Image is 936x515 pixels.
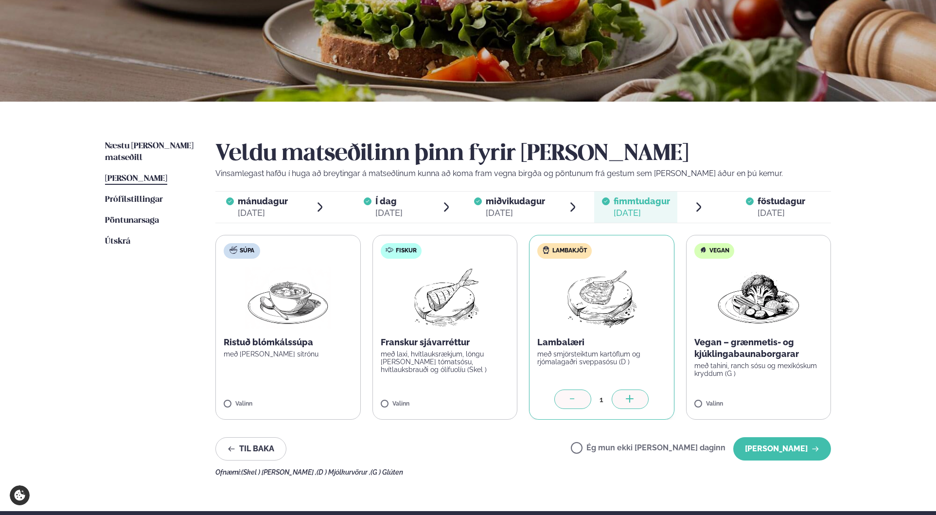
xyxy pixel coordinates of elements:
[542,246,550,254] img: Lamb.svg
[614,196,670,206] span: fimmtudagur
[105,194,163,206] a: Prófílstillingar
[240,247,254,255] span: Súpa
[224,337,353,348] p: Ristuð blómkálssúpa
[591,394,612,405] div: 1
[105,142,194,162] span: Næstu [PERSON_NAME] matseðill
[486,207,545,219] div: [DATE]
[105,195,163,204] span: Prófílstillingar
[245,266,331,329] img: Soup.png
[317,468,371,476] span: (D ) Mjólkurvörur ,
[381,337,510,348] p: Franskur sjávarréttur
[105,141,196,164] a: Næstu [PERSON_NAME] matseðill
[105,236,130,248] a: Útskrá
[215,168,831,179] p: Vinsamlegast hafðu í huga að breytingar á matseðlinum kunna að koma fram vegna birgða og pöntunum...
[733,437,831,461] button: [PERSON_NAME]
[105,173,167,185] a: [PERSON_NAME]
[10,485,30,505] a: Cookie settings
[224,350,353,358] p: með [PERSON_NAME] sítrónu
[402,266,488,329] img: Fish.png
[381,350,510,373] p: með laxi, hvítlauksrækjum, löngu [PERSON_NAME] tómatsósu, hvítlauksbrauði og ólífuolíu (Skel )
[230,246,237,254] img: soup.svg
[552,247,587,255] span: Lambakjöt
[105,216,159,225] span: Pöntunarsaga
[375,195,403,207] span: Í dag
[241,468,317,476] span: (Skel ) [PERSON_NAME] ,
[215,141,831,168] h2: Veldu matseðilinn þinn fyrir [PERSON_NAME]
[215,437,286,461] button: Til baka
[537,337,666,348] p: Lambalæri
[238,196,288,206] span: mánudagur
[486,196,545,206] span: miðvikudagur
[396,247,417,255] span: Fiskur
[694,337,823,360] p: Vegan – grænmetis- og kjúklingabaunaborgarar
[537,350,666,366] p: með smjörsteiktum kartöflum og rjómalagaðri sveppasósu (D )
[614,207,670,219] div: [DATE]
[559,266,645,329] img: Lamb-Meat.png
[694,362,823,377] p: með tahini, ranch sósu og mexíkóskum kryddum (G )
[699,246,707,254] img: Vegan.svg
[709,247,729,255] span: Vegan
[105,175,167,183] span: [PERSON_NAME]
[386,246,393,254] img: fish.svg
[758,207,805,219] div: [DATE]
[105,215,159,227] a: Pöntunarsaga
[716,266,801,329] img: Vegan.png
[758,196,805,206] span: föstudagur
[375,207,403,219] div: [DATE]
[371,468,403,476] span: (G ) Glúten
[215,468,831,476] div: Ofnæmi:
[105,237,130,246] span: Útskrá
[238,207,288,219] div: [DATE]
